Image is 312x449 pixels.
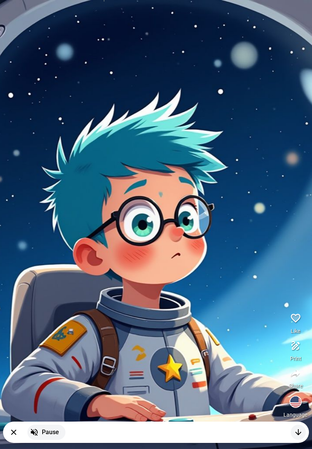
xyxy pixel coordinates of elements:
[289,382,302,390] p: Share
[283,411,307,419] p: Language
[290,355,301,362] p: Print
[291,327,300,335] p: Like
[27,425,65,440] button: Pause
[42,428,59,437] span: Pause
